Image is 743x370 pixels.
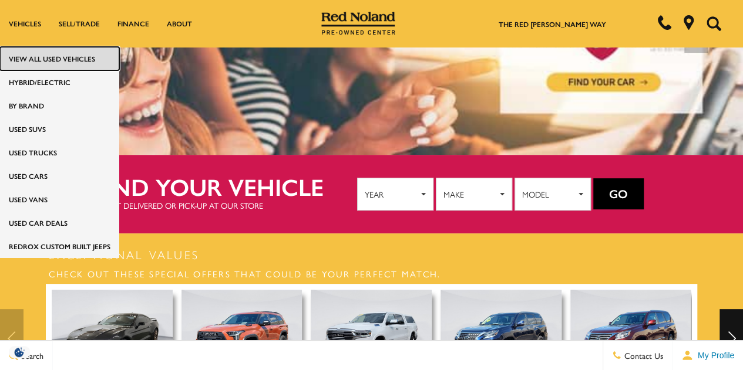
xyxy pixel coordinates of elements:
[522,185,576,203] span: Model
[693,351,734,360] span: My Profile
[443,185,497,203] span: Make
[46,263,697,284] h3: Check out these special offers that could be your perfect match.
[593,178,644,210] button: Go
[6,346,33,358] img: Opt-Out Icon
[321,12,395,35] img: Red Noland Pre-Owned
[365,185,418,203] span: Year
[436,178,512,211] button: Make
[673,341,743,370] button: Open user profile menu
[621,349,663,361] span: Contact Us
[321,16,395,28] a: Red Noland Pre-Owned
[46,246,697,263] h2: Exceptional Values
[702,1,725,46] button: Open the search field
[499,19,606,29] a: The Red [PERSON_NAME] Way
[515,178,591,211] button: Model
[357,178,433,211] button: Year
[6,346,33,358] section: Click to Open Cookie Consent Modal
[93,174,357,199] h2: Find your vehicle
[93,199,357,211] p: Have it delivered or pick-up at our store
[720,309,743,368] div: Next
